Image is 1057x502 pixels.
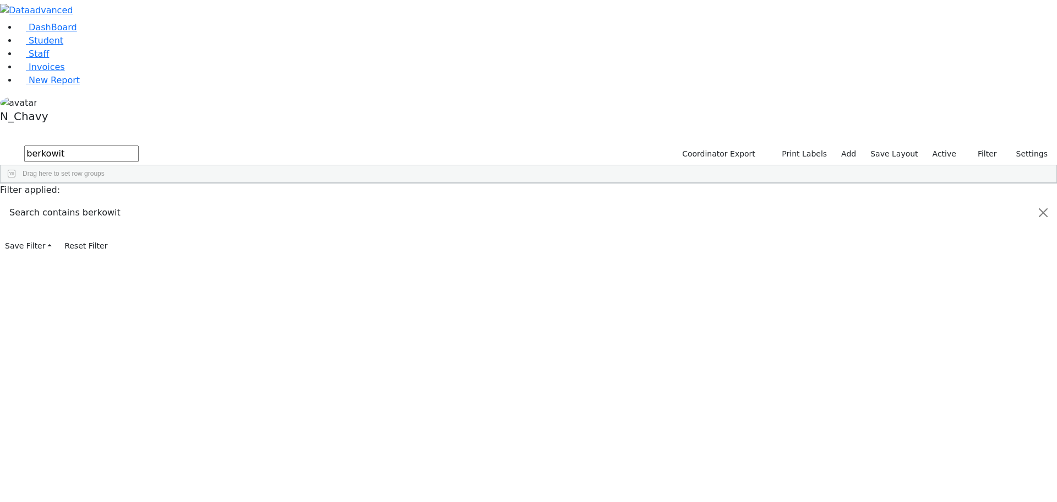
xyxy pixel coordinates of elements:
span: Invoices [29,62,65,72]
a: Invoices [18,62,65,72]
button: Reset Filter [59,237,112,255]
a: Student [18,35,63,46]
span: Student [29,35,63,46]
button: Save Layout [865,145,923,163]
button: Coordinator Export [675,145,760,163]
span: Staff [29,48,49,59]
span: New Report [29,75,80,85]
span: DashBoard [29,22,77,33]
span: Drag here to set row groups [23,170,105,177]
a: Add [836,145,861,163]
label: Active [928,145,961,163]
button: Settings [1002,145,1053,163]
a: Staff [18,48,49,59]
button: Filter [963,145,1002,163]
button: Close [1030,197,1056,228]
a: New Report [18,75,80,85]
input: Search [24,145,139,162]
a: DashBoard [18,22,77,33]
button: Print Labels [769,145,832,163]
